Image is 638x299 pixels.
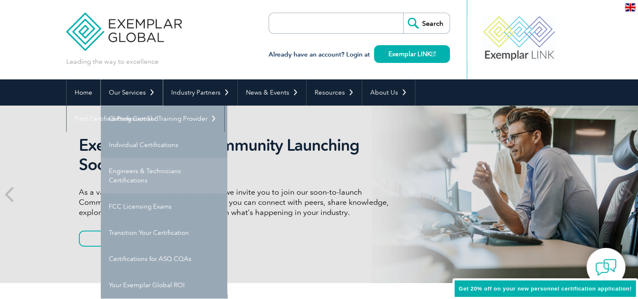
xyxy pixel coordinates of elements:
a: Home [67,79,100,106]
a: About Us [362,79,415,106]
img: contact-chat.png [595,257,616,278]
a: News & Events [238,79,306,106]
input: Search [403,13,450,33]
a: Find Certified Professional / Training Provider [67,106,224,132]
a: Resources [307,79,362,106]
a: Industry Partners [163,79,237,106]
a: Exemplar LINK [374,45,450,63]
img: open_square.png [431,52,436,56]
a: Individual Certifications [101,132,227,158]
p: Leading the way to excellence [66,57,159,66]
h2: Exemplar Global Community Launching Soon [79,136,395,174]
span: Get 20% off on your new personnel certification application! [459,285,632,292]
h3: Already have an account? Login at [269,49,450,60]
a: Our Services [101,79,163,106]
a: Your Exemplar Global ROI [101,272,227,298]
img: en [625,3,635,11]
a: Certifications for ASQ CQAs [101,246,227,272]
p: As a valued member of Exemplar Global, we invite you to join our soon-to-launch Community—a fun, ... [79,187,395,217]
a: Engineers & Technicians Certifications [101,158,227,193]
a: Transition Your Certification [101,220,227,246]
a: Learn More [79,231,167,247]
a: FCC Licensing Exams [101,193,227,220]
